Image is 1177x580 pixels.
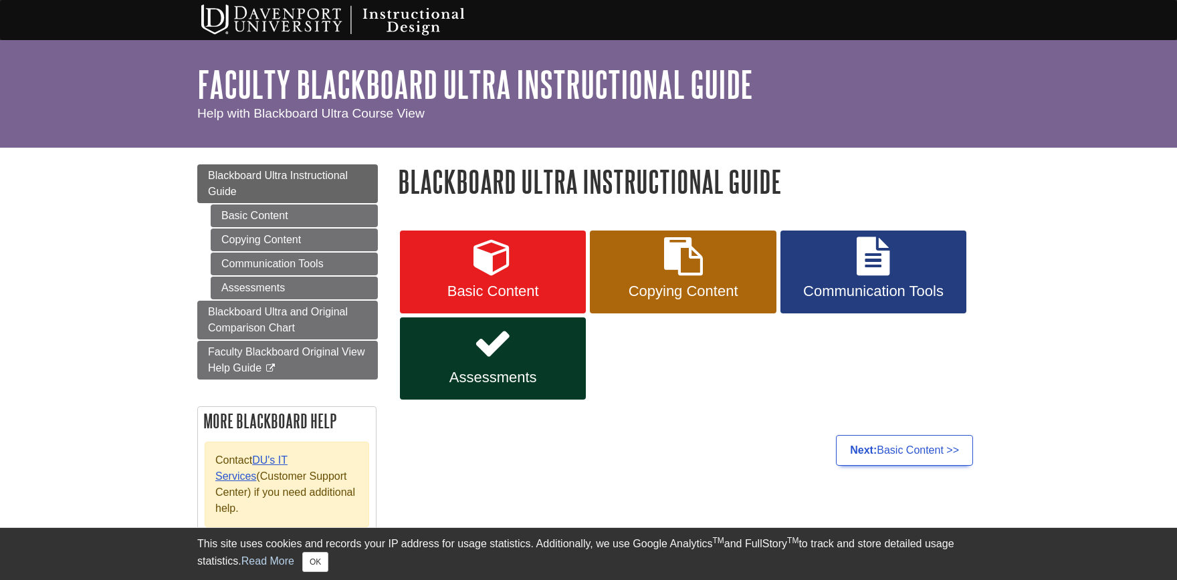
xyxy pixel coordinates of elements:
[410,283,576,300] span: Basic Content
[197,63,753,105] a: Faculty Blackboard Ultra Instructional Guide
[197,341,378,380] a: Faculty Blackboard Original View Help Guide
[790,283,956,300] span: Communication Tools
[215,454,288,482] a: DU's IT Services
[836,435,973,466] a: Next:Basic Content >>
[780,231,966,313] a: Communication Tools
[211,277,378,299] a: Assessments
[197,164,378,555] div: Guide Page Menu
[398,164,980,198] h1: Blackboard Ultra Instructional Guide
[211,204,378,227] a: Basic Content
[590,231,776,313] a: Copying Content
[191,3,512,37] img: Davenport University Instructional Design
[787,536,798,545] sup: TM
[850,444,877,456] strong: Next:
[197,301,378,339] a: Blackboard Ultra and Original Comparison Chart
[600,283,766,300] span: Copying Content
[197,106,425,120] span: Help with Blackboard Ultra Course View
[208,306,348,333] span: Blackboard Ultra and Original Comparison Chart
[198,407,376,435] h2: More Blackboard Help
[410,369,576,386] span: Assessments
[241,555,294,567] a: Read More
[197,164,378,203] a: Blackboard Ultra Instructional Guide
[400,317,586,400] a: Assessments
[197,536,980,572] div: This site uses cookies and records your IP address for usage statistics. Additionally, we use Goo...
[265,364,276,373] i: This link opens in a new window
[302,552,328,572] button: Close
[208,170,348,197] span: Blackboard Ultra Instructional Guide
[211,253,378,275] a: Communication Tools
[208,346,364,374] span: Faculty Blackboard Original View Help Guide
[712,536,724,545] sup: TM
[400,231,586,313] a: Basic Content
[211,229,378,251] a: Copying Content
[205,442,369,527] div: Contact (Customer Support Center) if you need additional help.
